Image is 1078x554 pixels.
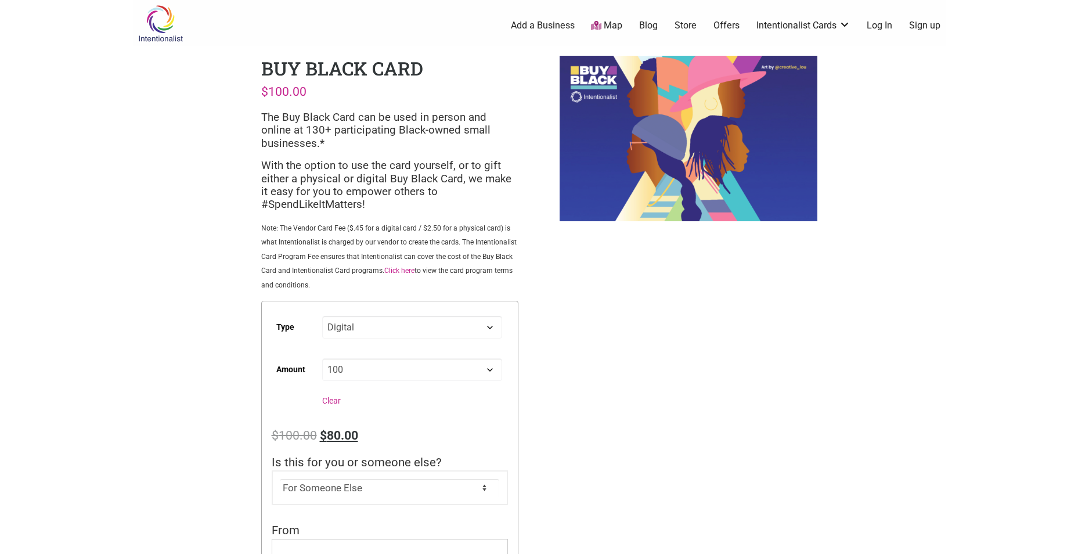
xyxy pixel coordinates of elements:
a: Blog [639,19,658,32]
label: Type [276,314,294,340]
span: $ [320,428,327,443]
bdi: 100.00 [272,428,317,443]
span: Is this for you or someone else? [272,455,442,469]
a: Clear options [322,396,341,405]
a: Click here [384,267,414,275]
img: Intentionalist Buy Black Card [560,56,817,221]
span: $ [272,428,279,443]
a: Store [675,19,697,32]
p: With the option to use the card yourself, or to gift either a physical or digital Buy Black Card,... [261,159,518,211]
a: Sign up [909,19,940,32]
bdi: 100.00 [261,84,307,99]
select: Is this for you or someone else? [280,479,499,497]
a: Map [591,19,622,33]
span: Note: The Vendor Card Fee ($.45 for a digital card / $2.50 for a physical card) is what Intention... [261,224,517,289]
bdi: 80.00 [320,428,358,443]
span: From [272,523,300,537]
p: The Buy Black Card can be used in person and online at 130+ participating Black-owned small busin... [261,111,518,150]
a: Offers [713,19,740,32]
a: Add a Business [511,19,575,32]
a: Intentionalist Cards [756,19,850,32]
label: Amount [276,357,305,383]
a: Log In [867,19,892,32]
span: $ [261,84,268,99]
img: Intentionalist [133,5,188,42]
h1: Buy Black Card [261,56,423,81]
